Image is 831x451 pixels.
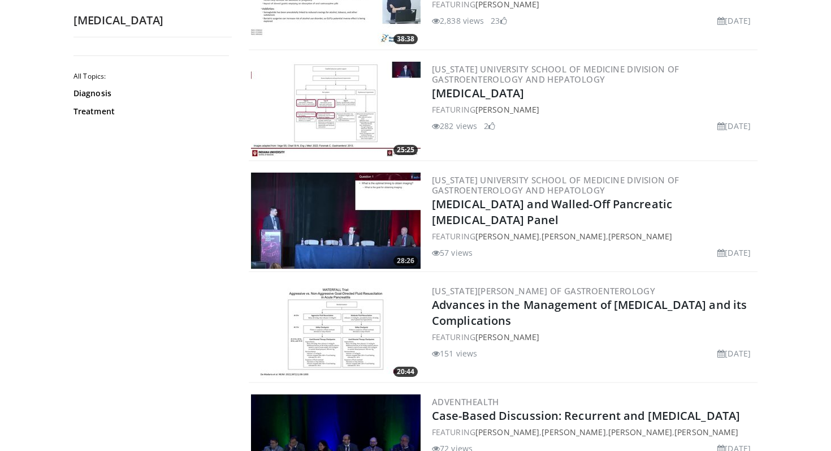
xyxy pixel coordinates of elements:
[432,15,484,27] li: 2,838 views
[73,13,232,28] h2: [MEDICAL_DATA]
[542,427,605,437] a: [PERSON_NAME]
[432,247,473,259] li: 57 views
[251,173,421,269] a: 28:26
[432,331,755,343] div: FEATURING
[432,396,499,407] a: AdventHealth
[432,230,755,242] div: FEATURING , ,
[432,104,755,115] div: FEATURING
[393,145,418,155] span: 25:25
[608,231,672,242] a: [PERSON_NAME]
[432,196,672,227] a: [MEDICAL_DATA] and Walled-Off Pancreatic [MEDICAL_DATA] Panel
[432,408,740,423] a: Case-Based Discussion: Recurrent and [MEDICAL_DATA]
[432,174,679,196] a: [US_STATE] University School of Medicine Division of Gastroenterology and Hepatology
[73,106,226,117] a: Treatment
[432,63,679,85] a: [US_STATE] University School of Medicine Division of Gastroenterology and Hepatology
[432,347,477,359] li: 151 views
[717,247,751,259] li: [DATE]
[432,297,747,328] a: Advances in the Management of [MEDICAL_DATA] and its Complications
[717,15,751,27] li: [DATE]
[432,285,655,297] a: [US_STATE][PERSON_NAME] of Gastroenterology
[475,332,539,342] a: [PERSON_NAME]
[491,15,507,27] li: 23
[717,347,751,359] li: [DATE]
[475,427,539,437] a: [PERSON_NAME]
[432,85,524,101] a: [MEDICAL_DATA]
[475,231,539,242] a: [PERSON_NAME]
[608,427,672,437] a: [PERSON_NAME]
[432,120,477,132] li: 282 views
[251,173,421,269] img: 72fb8ad9-b656-4d3c-a8a3-98ca85490716.300x170_q85_crop-smart_upscale.jpg
[475,104,539,115] a: [PERSON_NAME]
[251,62,421,158] a: 25:25
[73,72,229,81] h2: All Topics:
[393,367,418,377] span: 20:44
[251,62,421,158] img: de4d9ad4-98d5-4779-a811-3851f9f3531d.300x170_q85_crop-smart_upscale.jpg
[393,34,418,44] span: 38:38
[73,88,226,99] a: Diagnosis
[432,426,755,438] div: FEATURING , , ,
[251,284,421,380] a: 20:44
[717,120,751,132] li: [DATE]
[674,427,738,437] a: [PERSON_NAME]
[484,120,495,132] li: 2
[251,284,421,380] img: 4a86ae4c-cc83-4563-9a5f-0d6ea6894ded.300x170_q85_crop-smart_upscale.jpg
[542,231,605,242] a: [PERSON_NAME]
[393,256,418,266] span: 28:26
